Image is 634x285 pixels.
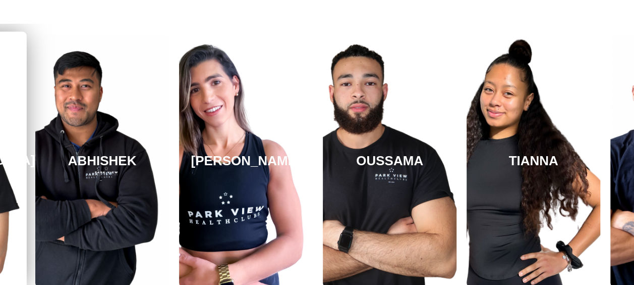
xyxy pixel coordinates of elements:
h3: TIANNA [508,153,558,169]
h3: ABHISHEK [68,153,137,169]
h3: [PERSON_NAME] [191,153,301,169]
h3: OUSSAMA [356,153,423,169]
